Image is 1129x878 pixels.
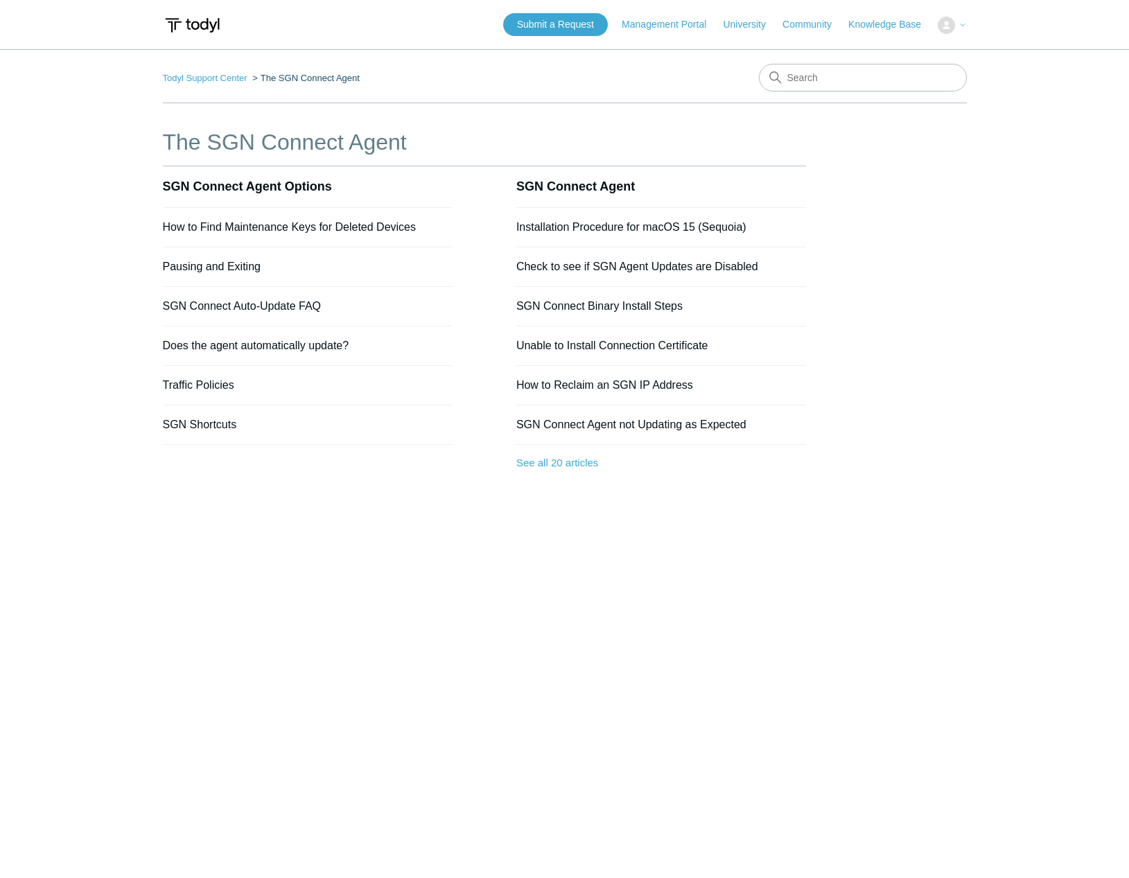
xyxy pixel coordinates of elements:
a: Todyl Support Center [163,73,247,83]
li: Todyl Support Center [163,73,250,83]
a: Community [782,17,846,32]
a: Submit a Request [503,13,608,36]
a: Check to see if SGN Agent Updates are Disabled [516,261,758,272]
input: Search [759,64,967,91]
img: Todyl Support Center Help Center home page [163,12,222,38]
a: See all 20 articles [516,445,806,482]
li: The SGN Connect Agent [250,73,360,83]
a: University [723,17,779,32]
a: Knowledge Base [848,17,935,32]
a: Installation Procedure for macOS 15 (Sequoia) [516,221,746,233]
a: SGN Connect Agent [516,179,635,193]
a: SGN Connect Agent Options [163,179,332,193]
a: SGN Shortcuts [163,419,237,430]
a: How to Find Maintenance Keys for Deleted Devices [163,221,417,233]
a: Pausing and Exiting [163,261,261,272]
a: Management Portal [622,17,720,32]
a: Does the agent automatically update? [163,340,349,351]
h1: The SGN Connect Agent [163,125,806,159]
a: Unable to Install Connection Certificate [516,340,708,351]
a: SGN Connect Agent not Updating as Expected [516,419,746,430]
a: SGN Connect Binary Install Steps [516,300,683,312]
a: How to Reclaim an SGN IP Address [516,379,693,391]
a: SGN Connect Auto-Update FAQ [163,300,322,312]
a: Traffic Policies [163,379,234,391]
